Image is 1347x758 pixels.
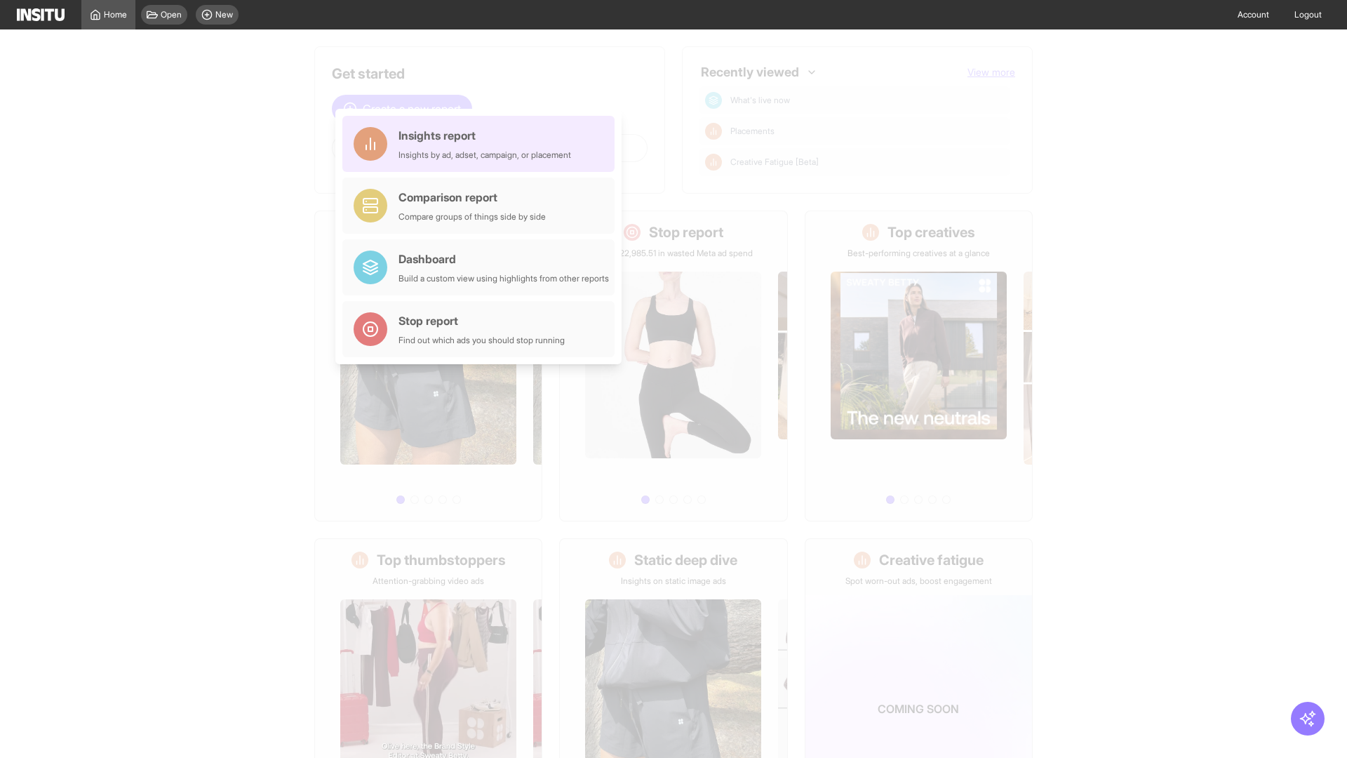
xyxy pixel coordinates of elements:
span: New [215,9,233,20]
img: Logo [17,8,65,21]
div: Stop report [398,312,565,329]
div: Dashboard [398,251,609,267]
div: Find out which ads you should stop running [398,335,565,346]
div: Build a custom view using highlights from other reports [398,273,609,284]
span: Home [104,9,127,20]
div: Insights report [398,127,571,144]
div: Comparison report [398,189,546,206]
div: Compare groups of things side by side [398,211,546,222]
span: Open [161,9,182,20]
div: Insights by ad, adset, campaign, or placement [398,149,571,161]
